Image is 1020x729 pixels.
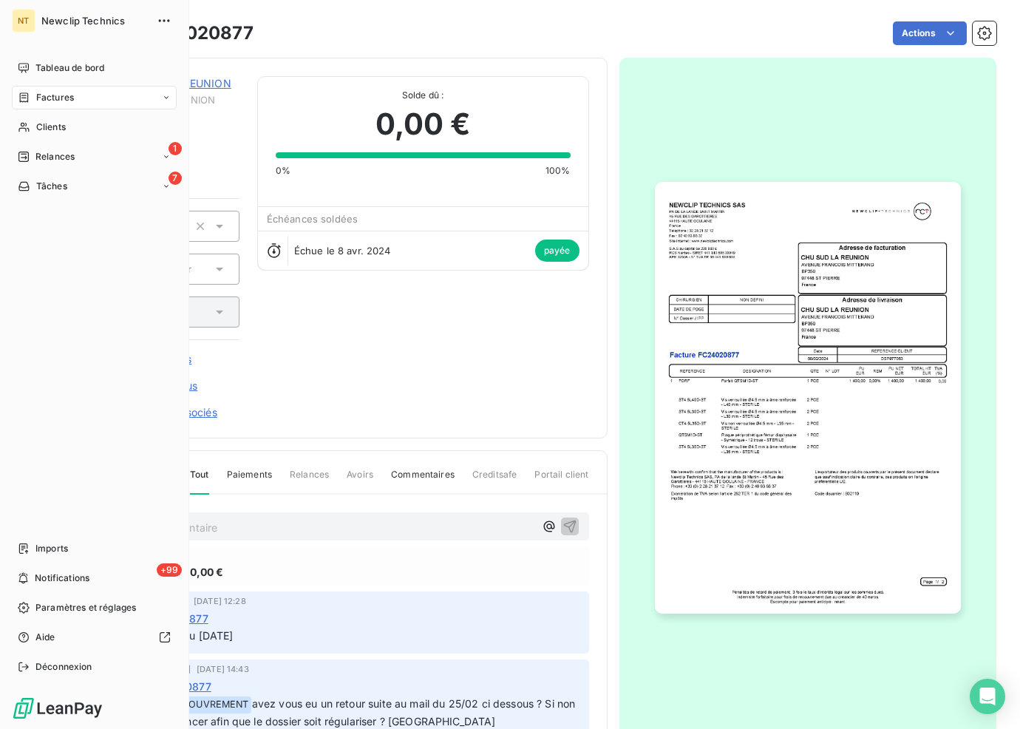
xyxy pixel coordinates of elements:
[35,601,136,614] span: Paramètres et réglages
[534,468,588,493] span: Portail client
[36,121,66,134] span: Clients
[36,91,74,104] span: Factures
[655,182,961,614] img: invoice_thumbnail
[169,172,182,185] span: 7
[35,542,68,555] span: Imports
[12,9,35,33] div: NT
[227,468,272,493] span: Paiements
[138,20,254,47] h3: FC24020877
[267,213,358,225] span: Échéances soldées
[36,180,67,193] span: Tâches
[276,89,571,102] span: Solde dû :
[35,660,92,674] span: Déconnexion
[276,164,290,177] span: 0%
[35,572,89,585] span: Notifications
[375,102,471,146] span: 0,00 €
[472,468,517,493] span: Creditsafe
[290,468,329,493] span: Relances
[294,245,391,257] span: Échue le 8 avr. 2024
[893,21,967,45] button: Actions
[41,15,148,27] span: Newclip Technics
[101,697,579,728] span: avez vous eu un retour suite au mail du 25/02 ci dessous ? Si non pouvez vous relancer afin que l...
[169,564,224,580] span: 1 400,00 €
[12,625,177,649] a: Aide
[535,240,579,262] span: payée
[35,631,55,644] span: Aide
[194,597,246,606] span: [DATE] 12:28
[157,563,182,577] span: +99
[169,142,182,155] span: 1
[197,665,249,674] span: [DATE] 14:43
[190,468,209,495] span: Tout
[545,164,571,177] span: 100%
[12,696,103,720] img: Logo LeanPay
[35,150,75,163] span: Relances
[35,61,104,75] span: Tableau de bord
[347,468,373,493] span: Avoirs
[391,468,455,493] span: Commentaires
[970,679,1005,714] div: Open Intercom Messenger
